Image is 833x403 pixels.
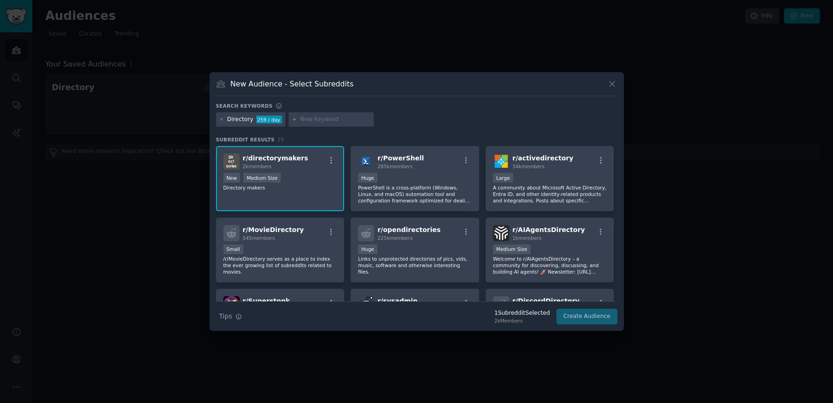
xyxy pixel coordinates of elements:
img: activedirectory [493,153,509,170]
span: r/ opendirectories [377,226,441,233]
div: Huge [358,173,377,183]
input: New Keyword [300,116,370,124]
p: Directory makers [223,184,337,191]
div: Directory [227,116,253,124]
h3: Search keywords [216,103,273,109]
span: r/ PowerShell [377,154,424,162]
div: Large [493,173,513,183]
span: 225k members [377,235,413,241]
span: 1k members [512,235,542,241]
span: 2k members [243,164,272,169]
div: Medium Size [243,173,281,183]
h3: New Audience - Select Subreddits [230,79,353,89]
img: PowerShell [358,153,374,170]
span: r/ directorymakers [243,154,309,162]
p: Welcome to r/AIAgentsDirectory – a community for discovering, discussing, and building AI agents!... [493,256,607,275]
span: r/ MovieDirectory [243,226,304,233]
div: 2k Members [494,318,550,324]
p: A community about Microsoft Active Directory, Entra ID, and other identity-related products and i... [493,184,607,204]
img: directorymakers [223,153,240,170]
span: 285k members [377,164,413,169]
img: AIAgentsDirectory [493,225,509,241]
span: 25 [278,137,284,142]
p: PowerShell is a cross-platform (Windows, Linux, and macOS) automation tool and configuration fram... [358,184,472,204]
span: r/ Superstonk [243,297,290,305]
span: r/ DiscordDirectory [512,297,580,305]
div: Medium Size [493,244,531,254]
div: Small [223,244,243,254]
span: r/ AIAgentsDirectory [512,226,585,233]
img: Superstonk [223,296,240,312]
span: r/ activedirectory [512,154,574,162]
span: 545 members [243,235,275,241]
button: Tips [216,308,245,324]
div: 1 Subreddit Selected [494,309,550,318]
span: 34k members [512,164,544,169]
span: r/ sysadmin [377,297,418,305]
p: Links to unprotected directories of pics, vids, music, software and otherwise interesting files. [358,256,472,275]
p: /r/MovieDirectory serves as a place to index the ever growing list of subreddits related to movies. [223,256,337,275]
span: Tips [219,311,232,321]
div: New [223,173,241,183]
img: sysadmin [358,296,374,312]
span: Subreddit Results [216,136,275,143]
div: Huge [358,244,377,254]
div: 259 / day [256,116,282,124]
